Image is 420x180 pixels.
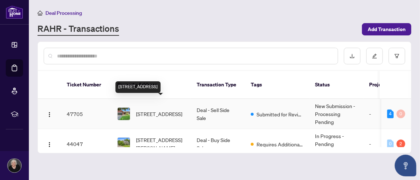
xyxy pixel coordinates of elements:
[387,110,394,118] div: 4
[47,142,52,147] img: Logo
[394,53,399,59] span: filter
[61,71,111,99] th: Ticket Number
[350,53,355,59] span: download
[362,23,411,35] button: Add Transaction
[397,140,405,148] div: 2
[136,110,182,118] span: [STREET_ADDRESS]
[115,81,161,93] div: [STREET_ADDRESS]
[44,138,55,150] button: Logo
[363,71,407,99] th: Project Name
[257,110,303,118] span: Submitted for Review
[368,23,406,35] span: Add Transaction
[363,99,407,129] td: -
[257,140,303,148] span: Requires Additional Docs
[8,159,21,172] img: Profile Icon
[61,99,111,129] td: 47705
[191,71,245,99] th: Transaction Type
[38,10,43,16] span: home
[45,10,82,16] span: Deal Processing
[344,48,360,64] button: download
[44,108,55,120] button: Logo
[136,136,185,152] span: [STREET_ADDRESS][PERSON_NAME]
[47,112,52,117] img: Logo
[118,138,130,150] img: thumbnail-img
[397,110,405,118] div: 0
[38,23,119,36] a: RAHR - Transactions
[191,129,245,159] td: Deal - Buy Side Sale
[309,71,363,99] th: Status
[387,140,394,148] div: 0
[111,71,191,99] th: Property Address
[245,71,309,99] th: Tags
[395,155,416,176] button: Open asap
[372,53,377,59] span: edit
[309,99,363,129] td: New Submission - Processing Pending
[309,129,363,159] td: In Progress - Pending Information
[389,48,405,64] button: filter
[6,5,23,19] img: logo
[191,99,245,129] td: Deal - Sell Side Sale
[118,108,130,120] img: thumbnail-img
[363,129,407,159] td: -
[61,129,111,159] td: 44047
[366,48,383,64] button: edit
